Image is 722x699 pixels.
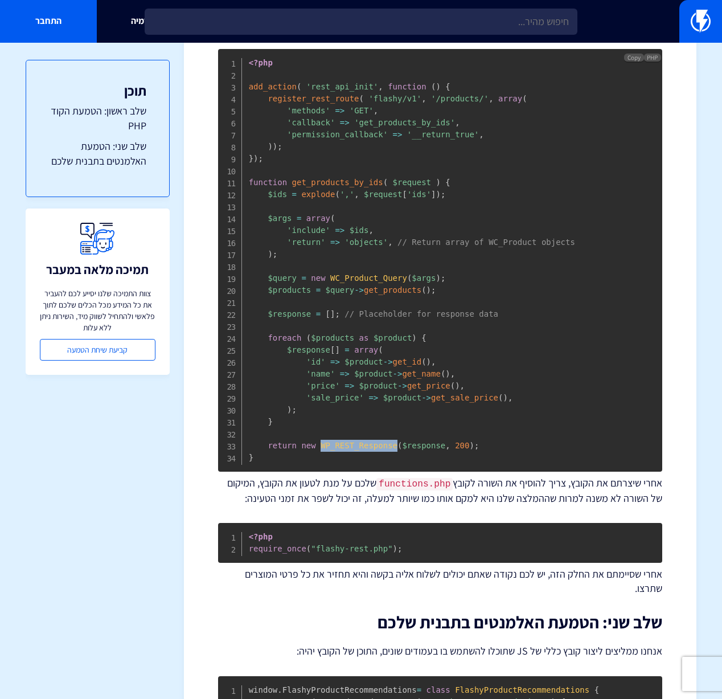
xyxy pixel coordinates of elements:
[49,104,147,133] a: שלב ראשון: הטמעת הקוד PHP
[287,118,335,127] span: 'callback'
[436,190,441,199] span: )
[426,285,431,295] span: )
[393,369,403,378] span: ->
[445,82,450,91] span: {
[431,285,436,295] span: ;
[249,82,297,91] span: add_action
[335,345,339,354] span: ]
[354,285,364,295] span: ->
[368,226,373,235] span: ,
[421,333,426,342] span: {
[335,106,344,115] span: =>
[311,544,392,553] span: "flashy-rest.php"
[436,273,440,283] span: )
[489,94,493,103] span: ,
[388,82,426,91] span: function
[49,83,147,98] h3: תוכן
[249,544,306,553] span: require_once
[268,309,311,318] span: $response
[287,106,330,115] span: 'methods'
[421,357,426,366] span: (
[455,118,460,127] span: ,
[301,273,306,283] span: =
[455,441,469,450] span: 200
[306,82,378,91] span: 'rest_api_init'
[249,58,273,67] span: <?php
[268,285,311,295] span: $products
[249,453,253,462] span: }
[287,238,325,247] span: 'return'
[46,263,149,276] h3: תמיכה מלאה במעבר
[330,273,407,283] span: WC_Product_Query
[503,393,507,402] span: )
[407,381,450,390] span: get_price
[402,441,445,450] span: $response
[431,82,436,91] span: (
[218,643,662,659] p: אנחנו ממליצים ליצור קובץ כללי של JS שתוכלו להשתמש בו בעמודים שונים, התוכן של הקובץ יהיה:
[354,345,378,354] span: array
[644,54,661,62] span: PHP
[450,369,455,378] span: ,
[330,238,340,247] span: =>
[344,309,498,318] span: // Placeholder for response data
[364,285,421,295] span: get_products
[49,139,147,168] a: שלב שני: הטמעת האלמנטים בתבנית שלכם
[383,357,393,366] span: ->
[441,273,445,283] span: ;
[393,130,403,139] span: =>
[393,178,431,187] span: $request
[287,130,388,139] span: 'permission_callback'
[297,82,301,91] span: (
[498,94,522,103] span: array
[354,369,392,378] span: $product
[421,285,426,295] span: (
[344,345,349,354] span: =
[330,345,335,354] span: [
[455,685,589,694] span: FlashyProductRecommendations
[40,288,156,333] p: צוות התמיכה שלנו יסייע לכם להעביר את כל המידע מכל הכלים שלכם לתוך פלאשי ולהתחיל לשווק מיד, השירות...
[335,190,339,199] span: (
[268,333,301,342] span: foreach
[431,393,498,402] span: get_sale_price
[436,82,440,91] span: )
[273,250,277,259] span: ;
[402,369,440,378] span: get_name
[421,94,426,103] span: ,
[441,190,445,199] span: ;
[249,178,287,187] span: function
[253,154,258,163] span: )
[460,381,465,390] span: ,
[374,333,412,342] span: $product
[359,381,397,390] span: $product
[627,54,641,62] span: Copy
[522,94,527,103] span: (
[301,190,335,199] span: explode
[273,142,277,151] span: )
[268,142,272,151] span: )
[311,333,354,342] span: $products
[340,118,350,127] span: =>
[218,567,662,596] p: אחרי שסיימתם את החלק הזה, יש לכם נקודה שאתם יכולים לשלוח אליה בקשה והיא תחזיר את כל פרטי המוצרים ...
[402,190,407,199] span: [
[297,214,301,223] span: =
[287,345,330,354] span: $response
[292,405,297,414] span: ;
[268,190,287,199] span: $ids
[474,441,479,450] span: ;
[383,393,421,402] span: $product
[326,309,330,318] span: [
[374,106,378,115] span: ,
[498,393,503,402] span: (
[378,345,383,354] span: (
[306,357,326,366] span: 'id'
[145,9,578,35] input: חיפוש מהיר...
[316,309,321,318] span: =
[268,417,272,426] span: }
[40,339,156,361] a: קביעת שיחת הטמעה
[306,544,311,553] span: (
[306,214,330,223] span: array
[326,285,355,295] span: $query
[301,441,315,450] span: new
[368,94,421,103] span: 'flashy/v1'
[306,393,364,402] span: 'sale_price'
